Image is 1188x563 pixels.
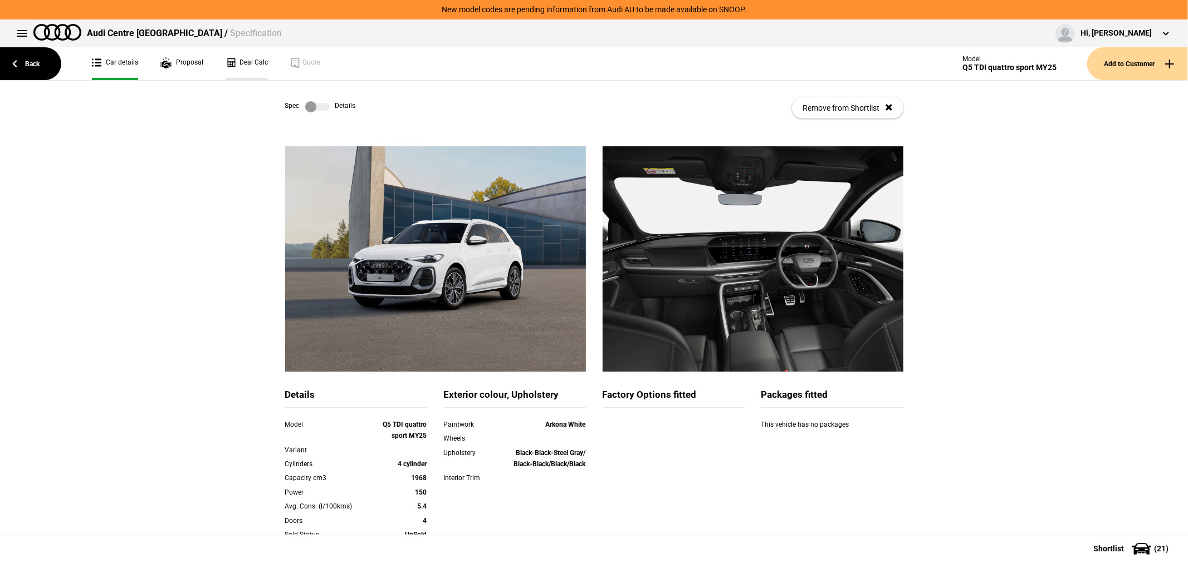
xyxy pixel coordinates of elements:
[444,419,501,430] div: Paintwork
[285,515,370,526] div: Doors
[415,488,427,496] strong: 150
[444,447,501,458] div: Upholstery
[285,458,370,470] div: Cylinders
[1093,545,1124,552] span: Shortlist
[962,63,1057,72] div: Q5 TDI quattro sport MY25
[160,47,203,80] a: Proposal
[444,433,501,444] div: Wheels
[285,472,370,483] div: Capacity cm3
[444,472,501,483] div: Interior Trim
[285,501,370,512] div: Avg. Cons. (l/100kms)
[444,388,586,408] div: Exterior colour, Upholstery
[423,517,427,525] strong: 4
[412,474,427,482] strong: 1968
[87,27,282,39] div: Audi Centre [GEOGRAPHIC_DATA] /
[1154,545,1169,552] span: ( 21 )
[761,388,903,408] div: Packages fitted
[33,24,81,41] img: audi.png
[383,421,427,439] strong: Q5 TDI quattro sport MY25
[546,421,586,428] strong: Arkona White
[761,419,903,441] div: This vehicle has no packages
[1087,47,1188,80] button: Add to Customer
[226,47,268,80] a: Deal Calc
[603,388,745,408] div: Factory Options fitted
[962,55,1057,63] div: Model
[230,28,282,38] span: Specification
[405,531,427,539] strong: UnSold
[285,101,356,112] div: Spec Details
[285,529,370,540] div: Sold Status
[398,460,427,468] strong: 4 cylinder
[1077,535,1188,562] button: Shortlist(21)
[285,445,370,456] div: Variant
[285,419,370,430] div: Model
[418,502,427,510] strong: 5.4
[92,47,138,80] a: Car details
[285,388,427,408] div: Details
[792,97,903,118] button: Remove from Shortlist
[285,487,370,498] div: Power
[514,449,586,468] strong: Black-Black-Steel Gray/ Black-Black/Black/Black
[1081,28,1152,39] div: Hi, [PERSON_NAME]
